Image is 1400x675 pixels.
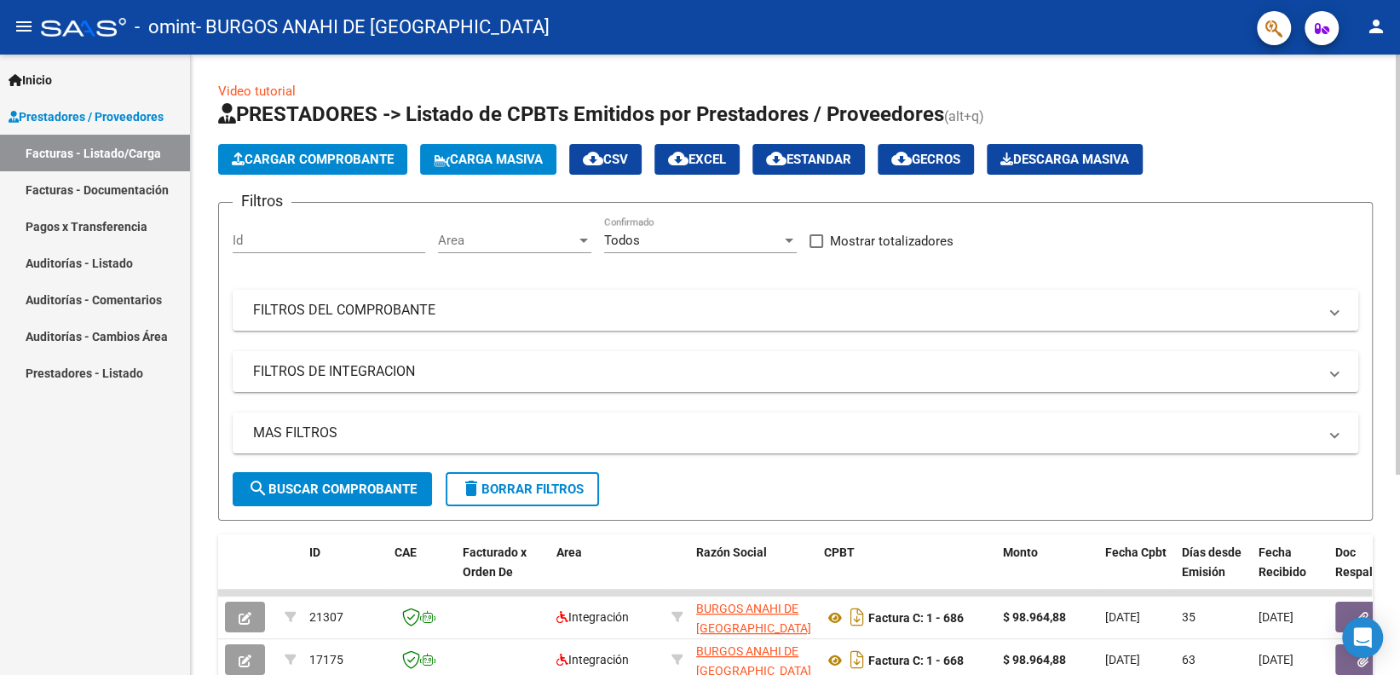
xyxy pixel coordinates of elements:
[218,84,296,99] a: Video tutorial
[196,9,550,46] span: - BURGOS ANAHI DE [GEOGRAPHIC_DATA]
[233,472,432,506] button: Buscar Comprobante
[1252,534,1328,609] datatable-header-cell: Fecha Recibido
[550,534,665,609] datatable-header-cell: Area
[309,610,343,624] span: 21307
[824,545,855,559] span: CPBT
[752,144,865,175] button: Estandar
[456,534,550,609] datatable-header-cell: Facturado x Orden De
[868,611,964,625] strong: Factura C: 1 - 686
[1259,653,1293,666] span: [DATE]
[302,534,388,609] datatable-header-cell: ID
[253,424,1317,442] mat-panel-title: MAS FILTROS
[218,102,944,126] span: PRESTADORES -> Listado de CPBTs Emitidos por Prestadores / Proveedores
[9,71,52,89] span: Inicio
[1182,545,1242,579] span: Días desde Emisión
[309,545,320,559] span: ID
[996,534,1098,609] datatable-header-cell: Monto
[556,610,629,624] span: Integración
[846,603,868,631] i: Descargar documento
[830,231,953,251] span: Mostrar totalizadores
[14,16,34,37] mat-icon: menu
[987,144,1143,175] button: Descarga Masiva
[446,472,599,506] button: Borrar Filtros
[696,545,767,559] span: Razón Social
[253,301,1317,320] mat-panel-title: FILTROS DEL COMPROBANTE
[420,144,556,175] button: Carga Masiva
[689,534,817,609] datatable-header-cell: Razón Social
[868,654,964,667] strong: Factura C: 1 - 668
[438,233,576,248] span: Area
[766,152,851,167] span: Estandar
[461,478,481,499] mat-icon: delete
[388,534,456,609] datatable-header-cell: CAE
[556,653,629,666] span: Integración
[233,290,1358,331] mat-expansion-panel-header: FILTROS DEL COMPROBANTE
[1000,152,1129,167] span: Descarga Masiva
[891,148,912,169] mat-icon: cloud_download
[846,646,868,673] i: Descargar documento
[232,152,394,167] span: Cargar Comprobante
[233,351,1358,392] mat-expansion-panel-header: FILTROS DE INTEGRACION
[248,482,417,497] span: Buscar Comprobante
[583,152,628,167] span: CSV
[987,144,1143,175] app-download-masive: Descarga masiva de comprobantes (adjuntos)
[1175,534,1252,609] datatable-header-cell: Días desde Emisión
[248,478,268,499] mat-icon: search
[9,107,164,126] span: Prestadores / Proveedores
[1105,610,1140,624] span: [DATE]
[233,412,1358,453] mat-expansion-panel-header: MAS FILTROS
[463,545,527,579] span: Facturado x Orden De
[766,148,786,169] mat-icon: cloud_download
[1182,653,1195,666] span: 63
[395,545,417,559] span: CAE
[253,362,1317,381] mat-panel-title: FILTROS DE INTEGRACION
[1003,653,1066,666] strong: $ 98.964,88
[434,152,543,167] span: Carga Masiva
[1105,545,1167,559] span: Fecha Cpbt
[309,653,343,666] span: 17175
[1098,534,1175,609] datatable-header-cell: Fecha Cpbt
[1105,653,1140,666] span: [DATE]
[878,144,974,175] button: Gecros
[696,599,810,635] div: 27396704779
[604,233,640,248] span: Todos
[696,602,811,635] span: BURGOS ANAHI DE [GEOGRAPHIC_DATA]
[1259,545,1306,579] span: Fecha Recibido
[569,144,642,175] button: CSV
[668,148,688,169] mat-icon: cloud_download
[583,148,603,169] mat-icon: cloud_download
[135,9,196,46] span: - omint
[1003,545,1038,559] span: Monto
[461,482,584,497] span: Borrar Filtros
[1003,610,1066,624] strong: $ 98.964,88
[233,189,291,213] h3: Filtros
[817,534,996,609] datatable-header-cell: CPBT
[218,144,407,175] button: Cargar Comprobante
[944,108,984,124] span: (alt+q)
[556,545,582,559] span: Area
[1342,617,1383,658] div: Open Intercom Messenger
[1259,610,1293,624] span: [DATE]
[654,144,740,175] button: EXCEL
[891,152,960,167] span: Gecros
[1366,16,1386,37] mat-icon: person
[668,152,726,167] span: EXCEL
[1182,610,1195,624] span: 35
